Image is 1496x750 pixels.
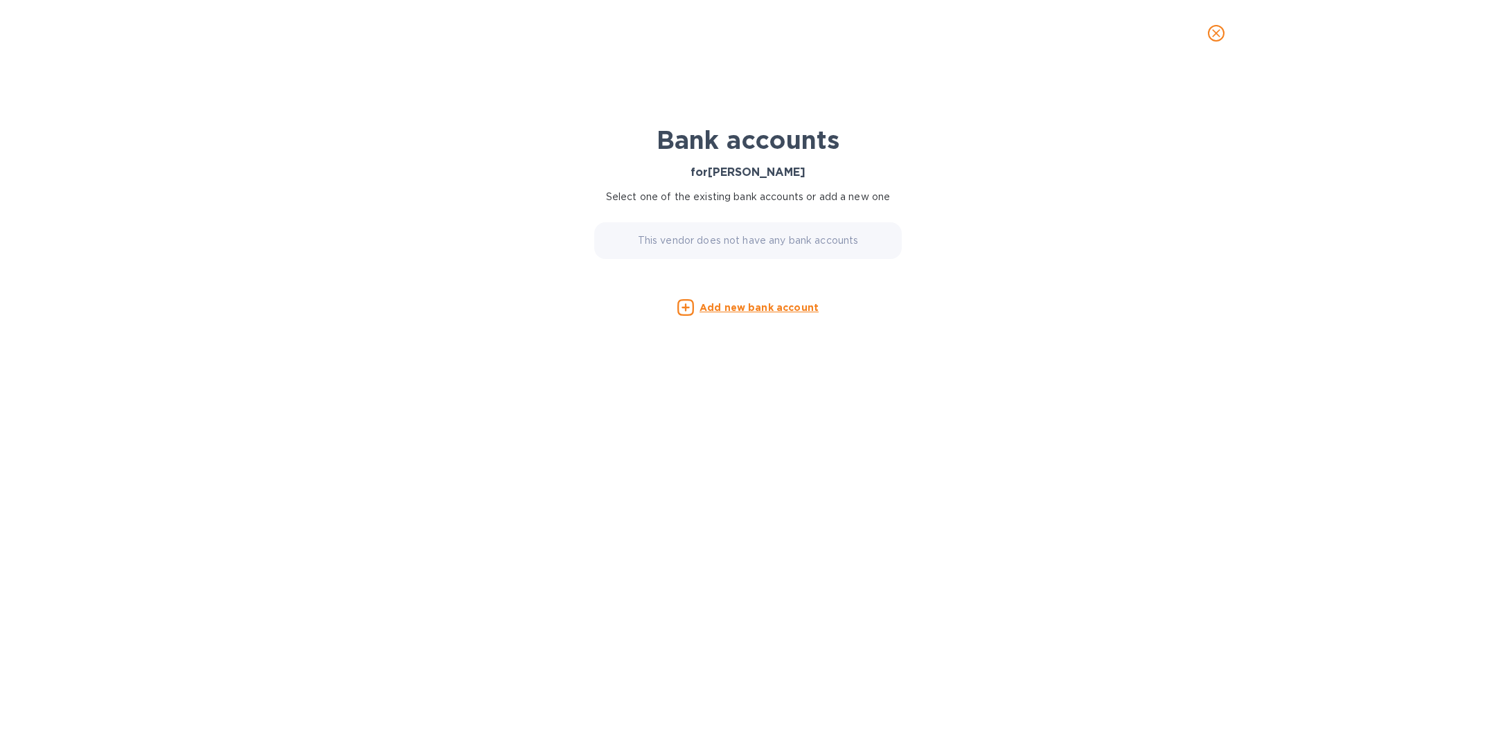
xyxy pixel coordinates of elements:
p: This vendor does not have any bank accounts [638,233,859,248]
button: close [1200,17,1233,50]
u: Add new bank account [700,302,819,313]
b: Bank accounts [657,125,839,155]
p: Select one of the existing bank accounts or add a new one [587,190,909,204]
h3: for [PERSON_NAME] [587,166,909,179]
